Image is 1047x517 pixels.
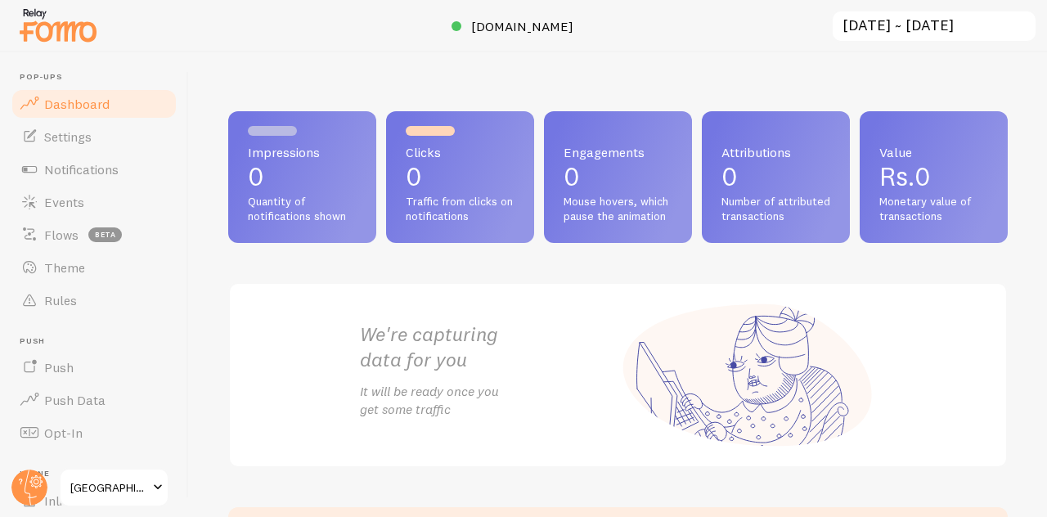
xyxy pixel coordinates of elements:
[44,392,106,408] span: Push Data
[564,164,672,190] p: 0
[10,284,178,317] a: Rules
[70,478,148,497] span: [GEOGRAPHIC_DATA]
[406,146,515,159] span: Clicks
[10,218,178,251] a: Flows beta
[879,160,931,192] span: Rs.0
[10,153,178,186] a: Notifications
[721,146,830,159] span: Attributions
[10,88,178,120] a: Dashboard
[44,359,74,375] span: Push
[564,195,672,223] span: Mouse hovers, which pause the animation
[59,468,169,507] a: [GEOGRAPHIC_DATA]
[248,146,357,159] span: Impressions
[44,227,79,243] span: Flows
[17,4,99,46] img: fomo-relay-logo-orange.svg
[406,195,515,223] span: Traffic from clicks on notifications
[10,384,178,416] a: Push Data
[44,194,84,210] span: Events
[721,164,830,190] p: 0
[44,128,92,145] span: Settings
[879,195,988,223] span: Monetary value of transactions
[10,251,178,284] a: Theme
[248,195,357,223] span: Quantity of notifications shown
[721,195,830,223] span: Number of attributed transactions
[10,120,178,153] a: Settings
[44,96,110,112] span: Dashboard
[20,336,178,347] span: Push
[20,72,178,83] span: Pop-ups
[44,161,119,178] span: Notifications
[879,146,988,159] span: Value
[10,416,178,449] a: Opt-In
[360,321,618,372] h2: We're capturing data for you
[88,227,122,242] span: beta
[10,351,178,384] a: Push
[10,186,178,218] a: Events
[44,292,77,308] span: Rules
[248,164,357,190] p: 0
[44,425,83,441] span: Opt-In
[44,259,85,276] span: Theme
[360,382,618,420] p: It will be ready once you get some traffic
[564,146,672,159] span: Engagements
[406,164,515,190] p: 0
